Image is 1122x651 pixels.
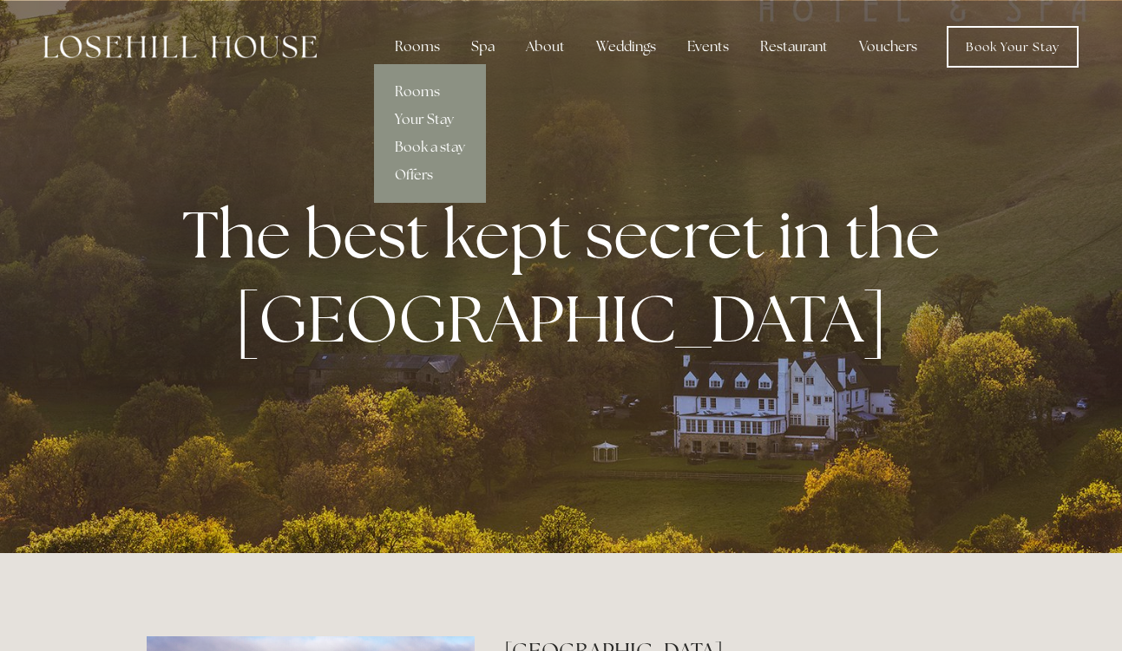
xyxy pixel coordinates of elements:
div: Spa [457,29,509,64]
a: Offers [374,161,486,189]
div: About [512,29,579,64]
img: Losehill House [43,36,317,58]
div: Events [673,29,743,64]
a: Vouchers [845,29,931,64]
div: Weddings [582,29,670,64]
div: Rooms [381,29,454,64]
a: Book a stay [374,133,486,161]
a: Book Your Stay [947,26,1079,68]
strong: The best kept secret in the [GEOGRAPHIC_DATA] [182,192,954,361]
div: Restaurant [746,29,842,64]
a: Your Stay [374,106,486,133]
a: Rooms [374,78,486,106]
